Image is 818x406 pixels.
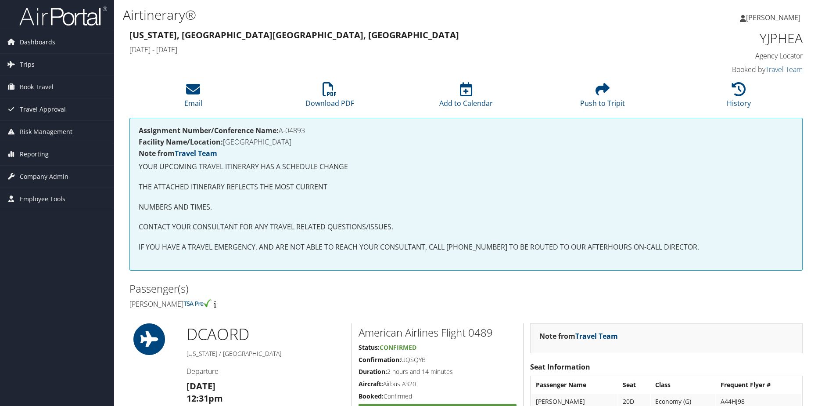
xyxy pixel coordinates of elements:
p: CONTACT YOUR CONSULTANT FOR ANY TRAVEL RELATED QUESTIONS/ISSUES. [139,221,793,233]
h4: [GEOGRAPHIC_DATA] [139,138,793,145]
span: Dashboards [20,31,55,53]
span: Confirmed [380,343,416,352]
a: Email [184,87,202,108]
strong: [US_STATE], [GEOGRAPHIC_DATA] [GEOGRAPHIC_DATA], [GEOGRAPHIC_DATA] [129,29,459,41]
th: Frequent Flyer # [716,377,801,393]
th: Class [651,377,715,393]
span: Book Travel [20,76,54,98]
strong: 12:31pm [187,392,223,404]
h5: UQSQYB [359,355,517,364]
h1: Airtinerary® [123,6,581,24]
h5: 2 hours and 14 minutes [359,367,517,376]
a: Travel Team [575,331,618,341]
a: Travel Team [765,65,803,74]
a: Push to Tripit [580,87,625,108]
h5: Airbus A320 [359,380,517,388]
strong: Confirmation: [359,355,401,364]
h4: Booked by [644,65,803,74]
h1: YJPHEA [644,29,803,47]
a: Travel Team [175,149,217,158]
h4: Agency Locator [644,51,803,61]
h4: Departure [187,366,345,376]
strong: Note from [539,331,618,341]
h5: [US_STATE] / [GEOGRAPHIC_DATA] [187,349,345,358]
a: History [727,87,751,108]
img: airportal-logo.png [19,6,107,26]
strong: Duration: [359,367,387,376]
strong: Seat Information [530,362,590,372]
strong: Status: [359,343,380,352]
th: Passenger Name [531,377,617,393]
h1: DCA ORD [187,323,345,345]
strong: Aircraft: [359,380,383,388]
a: Download PDF [305,87,354,108]
span: Risk Management [20,121,72,143]
h2: American Airlines Flight 0489 [359,325,517,340]
a: Add to Calendar [439,87,493,108]
span: [PERSON_NAME] [746,13,800,22]
span: Travel Approval [20,98,66,120]
h4: [PERSON_NAME] [129,299,459,309]
strong: Assignment Number/Conference Name: [139,126,279,135]
strong: Booked: [359,392,384,400]
h4: [DATE] - [DATE] [129,45,631,54]
span: Reporting [20,143,49,165]
strong: Note from [139,149,217,158]
th: Seat [618,377,650,393]
span: Trips [20,54,35,76]
p: THE ATTACHED ITINERARY REFLECTS THE MOST CURRENT [139,181,793,193]
strong: [DATE] [187,380,215,392]
p: IF YOU HAVE A TRAVEL EMERGENCY, AND ARE NOT ABLE TO REACH YOUR CONSULTANT, CALL [PHONE_NUMBER] TO... [139,242,793,253]
h2: Passenger(s) [129,281,459,296]
span: Employee Tools [20,188,65,210]
a: [PERSON_NAME] [740,4,809,31]
strong: Facility Name/Location: [139,137,223,147]
h5: Confirmed [359,392,517,401]
span: Company Admin [20,166,68,188]
h4: A-04893 [139,127,793,134]
p: YOUR UPCOMING TRAVEL ITINERARY HAS A SCHEDULE CHANGE [139,161,793,173]
img: tsa-precheck.png [183,299,212,307]
p: NUMBERS AND TIMES. [139,202,793,213]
